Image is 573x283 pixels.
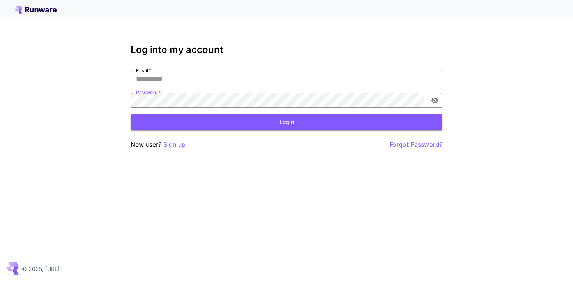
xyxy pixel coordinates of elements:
[389,140,442,149] button: Forgot Password?
[136,67,151,74] label: Email
[136,89,161,96] label: Password
[131,140,186,149] p: New user?
[22,265,60,273] p: © 2025, [URL]
[131,114,442,130] button: Login
[428,93,442,107] button: toggle password visibility
[163,140,186,149] button: Sign up
[131,44,442,55] h3: Log into my account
